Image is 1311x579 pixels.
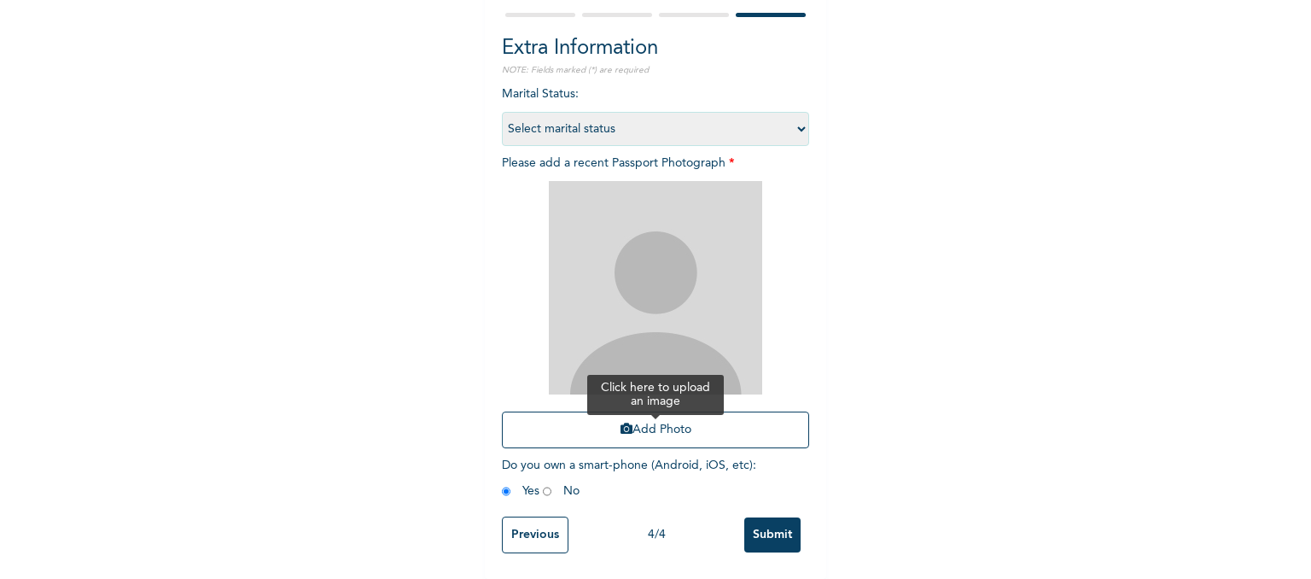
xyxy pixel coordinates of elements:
[502,459,756,497] span: Do you own a smart-phone (Android, iOS, etc) : Yes No
[502,88,809,135] span: Marital Status :
[502,33,809,64] h2: Extra Information
[549,181,762,395] img: Crop
[502,157,809,457] span: Please add a recent Passport Photograph
[568,526,744,544] div: 4 / 4
[744,518,801,553] input: Submit
[502,412,809,448] button: Add Photo
[502,517,568,553] input: Previous
[502,64,809,77] p: NOTE: Fields marked (*) are required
